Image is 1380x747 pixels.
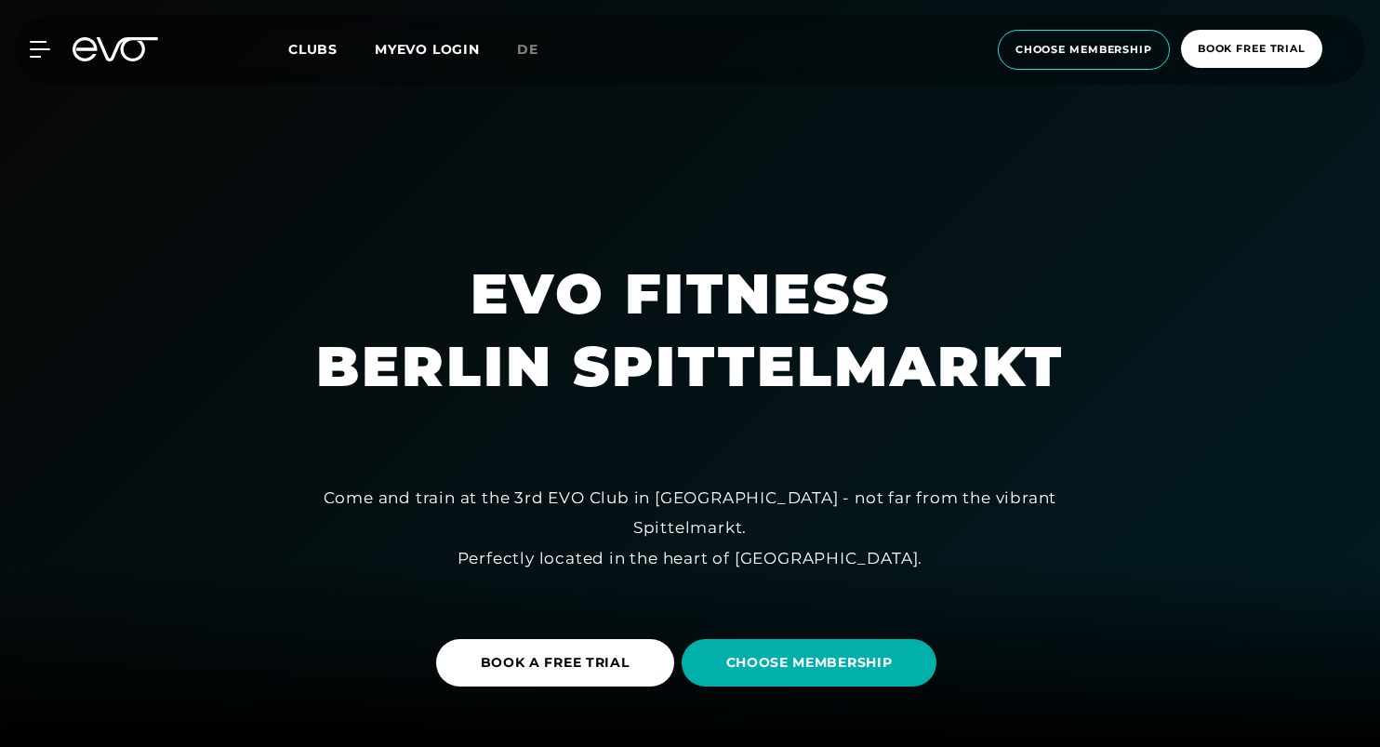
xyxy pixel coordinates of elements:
a: choose membership [992,30,1175,70]
a: de [517,39,561,60]
div: Come and train at the 3rd EVO Club in [GEOGRAPHIC_DATA] - not far from the vibrant Spittelmarkt. ... [272,483,1108,573]
span: BOOK A FREE TRIAL [481,653,630,673]
a: CHOOSE MEMBERSHIP [682,625,945,700]
span: book free trial [1198,41,1306,57]
span: Clubs [288,41,338,58]
a: Clubs [288,40,375,58]
a: MYEVO LOGIN [375,41,480,58]
h1: EVO FITNESS BERLIN SPITTELMARKT [316,258,1064,403]
a: book free trial [1175,30,1328,70]
a: BOOK A FREE TRIAL [436,625,682,700]
span: de [517,41,538,58]
span: choose membership [1015,42,1152,58]
span: CHOOSE MEMBERSHIP [726,653,893,673]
